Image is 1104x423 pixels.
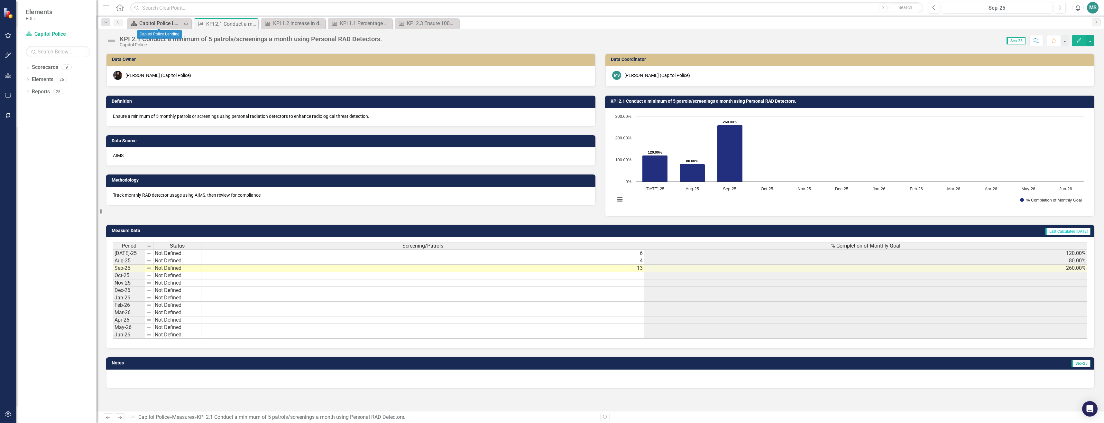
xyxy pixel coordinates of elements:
text: Jan-26 [873,186,885,191]
img: 8DAGhfEEPCf229AAAAAElFTkSuQmCC [147,244,152,249]
td: Jan-26 [113,294,145,302]
img: ClearPoint Strategy [3,7,14,19]
td: Mar-26 [113,309,145,316]
a: Capitol Police [26,31,90,38]
td: Oct-25 [113,272,145,279]
text: 120.00% [648,150,662,154]
text: Dec-25 [835,186,848,191]
text: Jun-26 [1059,186,1072,191]
div: [PERSON_NAME] (Capitol Police) [624,72,690,79]
div: 9 [61,65,72,70]
img: 8DAGhfEEPCf229AAAAAElFTkSuQmCC [146,325,152,330]
div: KPI 1.2 Increase in daily presence through proactive patrol and K-9. [273,19,324,27]
td: 80.00% [644,257,1087,265]
path: Sep-25, 260. % Completion of Monthly Goal . [717,125,743,182]
td: Not Defined [153,257,201,265]
td: Apr-26 [113,316,145,324]
span: Last Calculated [DATE] [1045,228,1090,235]
h3: Data Owner [112,57,592,62]
img: 8DAGhfEEPCf229AAAAAElFTkSuQmCC [146,310,152,315]
div: KPI 2.1 Conduct a minimum of 5 patrols/screenings a month using Personal RAD Detectors. [206,20,257,28]
text: [DATE]-25 [646,186,665,191]
div: KPI 1.1 Percentage of critical incidents/priority calls responded to within five minutes or less. [340,19,391,27]
td: Feb-26 [113,302,145,309]
button: Show % Completion of Monthly Goal [1020,198,1082,202]
path: Aug-25, 80. % Completion of Monthly Goal . [680,164,705,182]
h3: Notes [112,361,488,365]
div: Chart. Highcharts interactive chart. [612,113,1088,210]
span: Status [170,243,185,249]
td: Not Defined [153,272,201,279]
span: Search [898,5,912,10]
a: Capitol Police [138,414,170,420]
img: 8DAGhfEEPCf229AAAAAElFTkSuQmCC [146,251,152,256]
text: 0% [626,179,632,184]
text: Nov-25 [798,186,811,191]
span: Screening/Patrols [402,243,443,249]
div: KPI 2.3 Ensure 100% of packages and parcels that are delivered to the mail screening facility are... [407,19,457,27]
div: Sep-25 [944,4,1050,12]
td: Not Defined [153,324,201,331]
img: 8DAGhfEEPCf229AAAAAElFTkSuQmCC [146,273,152,278]
td: Not Defined [153,331,201,339]
div: » » [129,414,595,421]
div: Capitol Police Landing [139,19,182,27]
td: Not Defined [153,302,201,309]
td: 260.00% [644,265,1087,272]
h3: Definition [112,99,592,104]
svg: Interactive chart [612,113,1088,210]
span: Sep-25 [1007,37,1026,44]
div: MS [612,71,621,80]
a: Measures [172,414,194,420]
input: Search ClearPoint... [130,2,923,14]
p: Track monthly RAD detector usage using AIMS, then review for compliance [113,192,589,198]
a: Elements [32,76,53,83]
td: Not Defined [153,249,201,257]
img: 8DAGhfEEPCf229AAAAAElFTkSuQmCC [146,332,152,337]
text: 80.00% [686,159,698,163]
button: View chart menu, Chart [615,195,624,204]
div: 26 [57,77,67,82]
td: Dec-25 [113,287,145,294]
text: Aug-25 [685,186,699,191]
td: 13 [201,265,644,272]
td: May-26 [113,324,145,331]
a: Scorecards [32,64,58,71]
small: FDLE [26,16,52,21]
td: 120.00% [644,249,1087,257]
h3: Data Source [112,138,592,143]
div: KPI 2.1 Conduct a minimum of 5 patrols/screenings a month using Personal RAD Detectors. [120,35,382,42]
text: 200.00% [615,136,631,140]
td: 6 [201,249,644,257]
text: May-26 [1022,186,1035,191]
span: Period [122,243,136,249]
path: Jul-25, 120. % Completion of Monthly Goal . [642,155,668,182]
div: Capitol Police [120,42,382,47]
h3: KPI 2.1 Conduct a minimum of 5 patrols/screenings a month using Personal RAD Detectors. [611,99,1091,104]
div: 28 [53,89,63,94]
td: 4 [201,257,644,265]
button: MS [1087,2,1099,14]
a: KPI 2.3 Ensure 100% of packages and parcels that are delivered to the mail screening facility are... [396,19,457,27]
input: Search Below... [26,46,90,57]
text: Apr-26 [985,186,997,191]
button: Search [889,3,922,12]
img: 8DAGhfEEPCf229AAAAAElFTkSuQmCC [146,288,152,293]
h3: Methodology [112,178,592,183]
img: Marcus Spradley [113,71,122,80]
a: KPI 1.1 Percentage of critical incidents/priority calls responded to within five minutes or less. [329,19,391,27]
td: [DATE]-25 [113,249,145,257]
img: 8DAGhfEEPCf229AAAAAElFTkSuQmCC [146,266,152,271]
td: Not Defined [153,316,201,324]
div: [PERSON_NAME] (Capitol Police) [125,72,191,79]
img: Not Defined [106,36,116,46]
a: Reports [32,88,50,96]
span: Elements [26,8,52,16]
text: Sep-25 [723,186,736,191]
div: Capitol Police Landing [137,30,182,39]
td: Not Defined [153,287,201,294]
text: 300.00% [615,114,631,119]
img: 8DAGhfEEPCf229AAAAAElFTkSuQmCC [146,295,152,300]
p: AIMS [113,152,589,159]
